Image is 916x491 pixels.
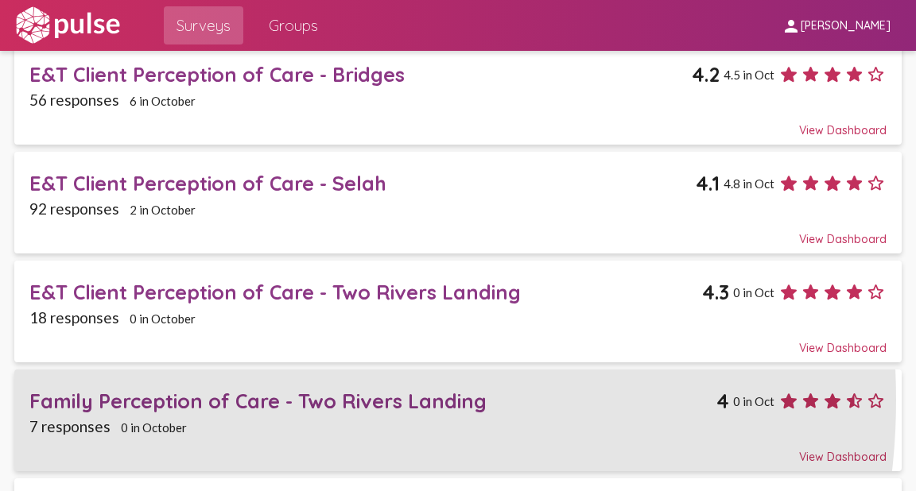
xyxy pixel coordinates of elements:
[177,11,231,40] span: Surveys
[29,171,696,195] div: E&T Client Perception of Care - Selah
[269,11,318,40] span: Groups
[801,19,891,33] span: [PERSON_NAME]
[29,109,887,137] div: View Dashboard
[696,171,720,195] span: 4.1
[29,280,702,304] div: E&T Client Perception of Care - Two Rivers Landing
[29,327,887,355] div: View Dashboard
[29,62,692,87] div: E&T Client Perception of Care - Bridges
[29,435,887,464] div: View Dashboard
[782,17,801,36] mat-icon: person
[29,91,119,109] span: 56 responses
[130,311,196,326] span: 0 in October
[130,94,196,108] span: 6 in October
[256,6,331,44] a: Groups
[14,369,901,471] a: Family Perception of Care - Two Rivers Landing40 in Oct7 responses0 in OctoberView Dashboard
[724,68,774,82] span: 4.5 in Oct
[29,218,887,246] div: View Dashboard
[733,394,774,408] span: 0 in Oct
[130,203,196,217] span: 2 in October
[14,261,901,362] a: E&T Client Perception of Care - Two Rivers Landing4.30 in Oct18 responses0 in OctoberView Dashboard
[14,43,901,145] a: E&T Client Perception of Care - Bridges4.24.5 in Oct56 responses6 in OctoberView Dashboard
[692,62,720,87] span: 4.2
[29,417,111,435] span: 7 responses
[29,389,716,413] div: Family Perception of Care - Two Rivers Landing
[716,389,729,413] span: 4
[121,420,187,435] span: 0 in October
[29,308,119,327] span: 18 responses
[13,6,122,45] img: white-logo.svg
[769,10,903,40] button: [PERSON_NAME]
[733,285,774,300] span: 0 in Oct
[702,280,729,304] span: 4.3
[14,152,901,253] a: E&T Client Perception of Care - Selah4.14.8 in Oct92 responses2 in OctoberView Dashboard
[724,176,774,191] span: 4.8 in Oct
[164,6,243,44] a: Surveys
[29,199,119,218] span: 92 responses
